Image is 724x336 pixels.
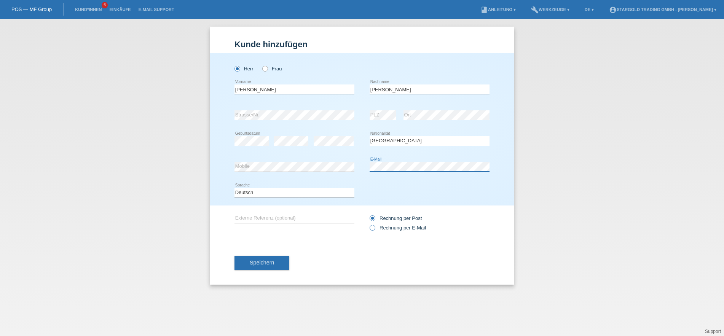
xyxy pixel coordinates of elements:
[705,329,721,334] a: Support
[477,7,520,12] a: bookAnleitung ▾
[234,66,254,72] label: Herr
[135,7,178,12] a: E-Mail Support
[370,215,375,225] input: Rechnung per Post
[102,2,108,8] span: 6
[609,6,617,14] i: account_circle
[234,256,289,270] button: Speichern
[370,225,426,231] label: Rechnung per E-Mail
[262,66,267,71] input: Frau
[234,40,490,49] h1: Kunde hinzufügen
[250,260,274,266] span: Speichern
[71,7,105,12] a: Kund*innen
[527,7,573,12] a: buildWerkzeuge ▾
[370,215,422,221] label: Rechnung per Post
[531,6,539,14] i: build
[480,6,488,14] i: book
[11,6,52,12] a: POS — MF Group
[262,66,282,72] label: Frau
[605,7,720,12] a: account_circleStargold Trading GmbH - [PERSON_NAME] ▾
[234,66,239,71] input: Herr
[370,225,375,234] input: Rechnung per E-Mail
[581,7,598,12] a: DE ▾
[105,7,134,12] a: Einkäufe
